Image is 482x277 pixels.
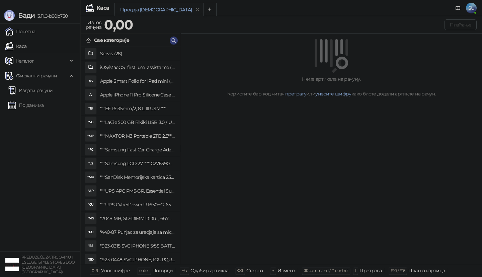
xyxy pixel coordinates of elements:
div: Све категорије [94,37,129,44]
div: Претрага [359,266,382,275]
h4: """EF 16-35mm/2, 8 L III USM""" [100,103,175,114]
h4: """LaCie 500 GB Rikiki USB 3.0 / Ultra Compact & Resistant aluminum / USB 3.0 / 2.5""""""" [100,117,175,128]
img: Logo [4,10,15,21]
span: ⌘ command / ⌃ control [304,268,348,273]
a: Издати рачуни [8,84,53,97]
a: претрагу [285,91,306,97]
h4: Servis (28) [100,48,175,59]
div: Измена [277,266,295,275]
div: "AP [85,186,96,196]
a: унесите шифру [315,91,351,97]
span: Бади [18,11,35,19]
a: Почетна [5,25,35,38]
div: grid [81,47,180,264]
div: Каса [96,5,109,11]
span: Фискални рачуни [16,69,57,82]
h4: """Samsung LCD 27"""" C27F390FHUXEN""" [100,158,175,169]
span: F10 / F16 [391,268,405,273]
h4: Apple iPhone 11 Pro Silicone Case - Black [100,89,175,100]
div: "MK [85,172,96,183]
span: 3.11.0-b80b730 [35,13,68,19]
span: + [272,268,274,273]
div: AS [85,76,96,86]
h4: """UPS CyberPower UT650EG, 650VA/360W , line-int., s_uko, desktop""" [100,199,175,210]
button: Add tab [203,3,217,16]
h4: """MAXTOR M3 Portable 2TB 2.5"""" crni eksterni hard disk HX-M201TCB/GM""" [100,131,175,141]
h4: "440-87 Punjac za uredjaje sa micro USB portom 4/1, Stand." [100,227,175,237]
div: "L2 [85,158,96,169]
div: "MS [85,213,96,224]
span: enter [139,268,149,273]
button: remove [193,7,202,12]
h4: iOS/MacOS_first_use_assistance (4) [100,62,175,73]
div: "CU [85,199,96,210]
h4: """Samsung Fast Car Charge Adapter, brzi auto punja_, boja crna""" [100,144,175,155]
div: "PU [85,227,96,237]
h4: "923-0448 SVC,IPHONE,TOURQUE DRIVER KIT .65KGF- CM Šrafciger " [100,254,175,265]
div: Нема артикала на рачуну. Користите бар код читач, или како бисте додали артикле на рачун. [189,75,474,97]
strong: 0,00 [104,16,133,33]
span: 0-9 [92,268,98,273]
h4: """UPS APC PM5-GR, Essential Surge Arrest,5 utic_nica""" [100,186,175,196]
a: Документација [453,3,463,13]
h4: Apple Smart Folio for iPad mini (A17 Pro) - Sage [100,76,175,86]
div: Платна картица [408,266,445,275]
img: 64x64-companyLogo-77b92cf4-9946-4f36-9751-bf7bb5fd2c7d.png [5,258,19,271]
h4: "923-0315 SVC,IPHONE 5/5S BATTERY REMOVAL TRAY Držač za iPhone sa kojim se otvara display [100,240,175,251]
span: SU [466,3,477,13]
div: Сторно [246,266,263,275]
div: "MP [85,131,96,141]
a: По данима [8,98,44,112]
span: Каталог [16,54,34,68]
div: "5G [85,117,96,128]
div: "S5 [85,240,96,251]
a: Каса [5,40,26,53]
h4: "2048 MB, SO-DIMM DDRII, 667 MHz, Napajanje 1,8 0,1 V, Latencija CL5" [100,213,175,224]
span: ↑/↓ [182,268,187,273]
div: "18 [85,103,96,114]
div: Износ рачуна [84,18,103,31]
h4: """SanDisk Memorijska kartica 256GB microSDXC sa SD adapterom SDSQXA1-256G-GN6MA - Extreme PLUS, ... [100,172,175,183]
span: ⌫ [237,268,243,273]
div: Продаја [DEMOGRAPHIC_DATA] [120,6,192,13]
div: "FC [85,144,96,155]
div: Одабир артикла [190,266,228,275]
div: "SD [85,254,96,265]
button: Плаћање [445,19,477,30]
div: Потврди [152,266,173,275]
span: f [355,268,356,273]
div: Унос шифре [101,266,130,275]
div: AI [85,89,96,100]
small: PREDUZEĆE ZA TRGOVINU I USLUGE ISTYLE STORES DOO [GEOGRAPHIC_DATA] ([GEOGRAPHIC_DATA]) [21,255,75,274]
